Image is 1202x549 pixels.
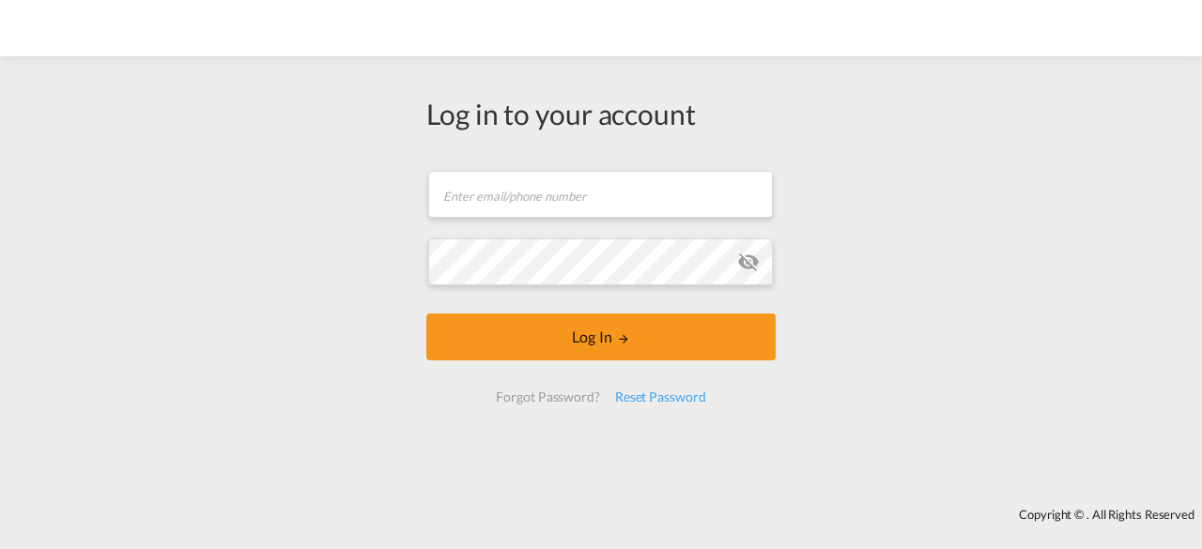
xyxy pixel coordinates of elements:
[488,380,607,414] div: Forgot Password?
[426,313,776,360] button: LOGIN
[428,171,773,218] input: Enter email/phone number
[737,251,760,273] md-icon: icon-eye-off
[426,94,776,133] div: Log in to your account
[608,380,714,414] div: Reset Password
